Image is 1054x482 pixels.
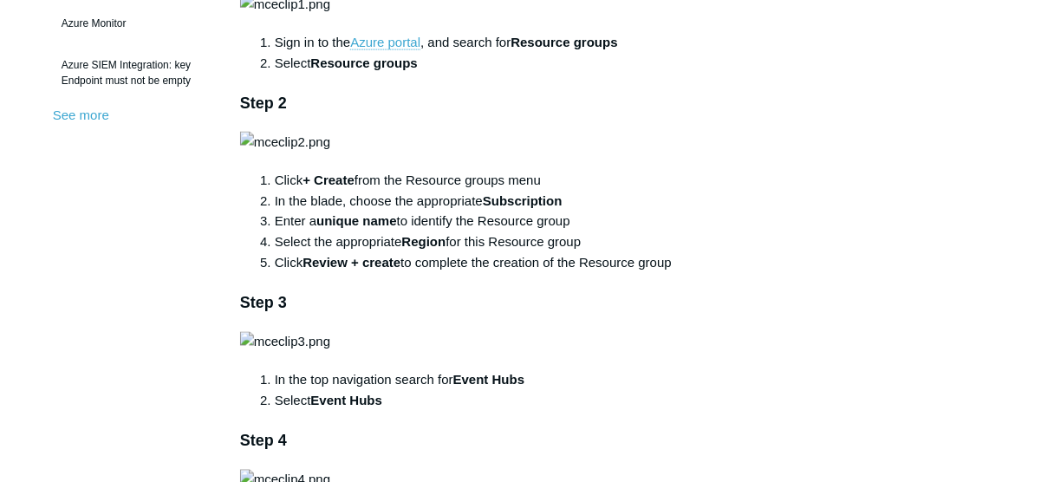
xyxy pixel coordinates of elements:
[275,170,814,191] li: Click from the Resource groups menu
[240,429,814,454] h3: Step 4
[311,394,383,408] strong: Event Hubs
[240,132,330,153] img: mceclip2.png
[453,373,525,388] strong: Event Hubs
[275,32,814,53] li: Sign in to the , and search for
[275,370,814,391] li: In the top navigation search for
[303,256,400,270] strong: Review + create
[275,212,814,232] li: Enter a to identify the Resource group
[53,107,109,122] a: See more
[483,193,563,208] strong: Subscription
[275,232,814,253] li: Select the appropriate for this Resource group
[311,55,418,70] strong: Resource groups
[350,35,420,50] a: Azure portal
[53,49,214,97] a: Azure SIEM Integration: key Endpoint must not be empty
[402,235,446,250] strong: Region
[303,173,355,187] strong: + Create
[511,35,618,49] strong: Resource groups
[240,91,814,116] h3: Step 2
[316,214,397,229] strong: unique name
[53,7,214,40] a: Azure Monitor
[240,291,814,316] h3: Step 3
[275,53,814,74] li: Select
[275,391,814,412] li: Select
[240,332,330,353] img: mceclip3.png
[275,191,814,212] li: In the blade, choose the appropriate
[275,253,814,274] li: Click to complete the creation of the Resource group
